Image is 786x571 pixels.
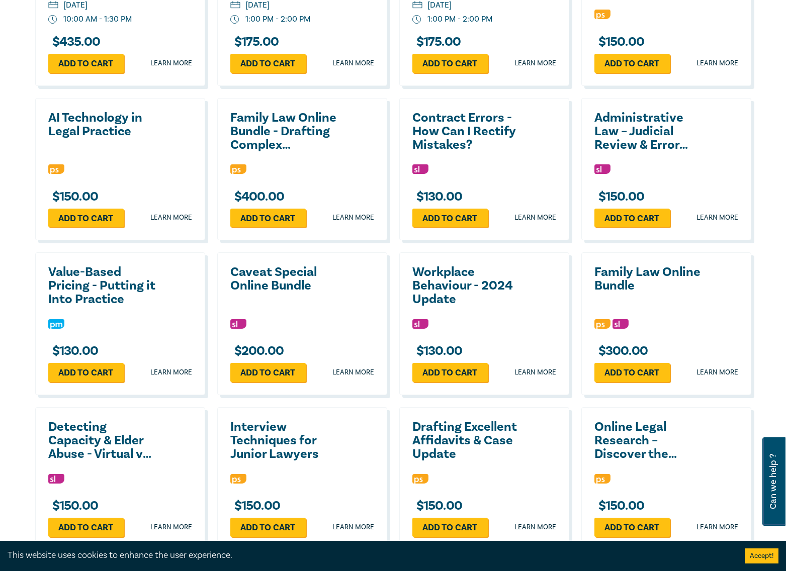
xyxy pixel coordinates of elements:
[48,499,99,513] h3: $ 150.00
[412,35,461,49] h3: $ 175.00
[412,518,488,537] a: Add to cart
[8,549,730,562] div: This website uses cookies to enhance the user experience.
[412,265,520,306] a: Workplace Behaviour - 2024 Update
[230,344,284,358] h3: $ 200.00
[48,164,64,174] img: Professional Skills
[230,164,246,174] img: Professional Skills
[412,15,421,24] img: watch
[594,518,670,537] a: Add to cart
[48,111,156,138] a: AI Technology in Legal Practice
[412,499,463,513] h3: $ 150.00
[594,111,703,152] a: Administrative Law – Judicial Review & Error Update
[412,54,488,73] a: Add to cart
[613,319,629,329] img: Substantive Law
[332,58,374,68] a: Learn more
[412,111,520,152] a: Contract Errors - How Can I Rectify Mistakes?
[594,499,645,513] h3: $ 150.00
[594,190,645,204] h3: $ 150.00
[150,522,192,532] a: Learn more
[594,344,648,358] h3: $ 300.00
[412,363,488,382] a: Add to cart
[230,111,338,152] a: Family Law Online Bundle - Drafting Complex Agreements and Orders
[514,58,556,68] a: Learn more
[594,319,610,329] img: Professional Skills
[427,14,492,25] div: 1:00 PM - 2:00 PM
[594,209,670,228] a: Add to cart
[594,54,670,73] a: Add to cart
[230,363,306,382] a: Add to cart
[412,344,463,358] h3: $ 130.00
[150,213,192,223] a: Learn more
[63,14,132,25] div: 10:00 AM - 1:30 PM
[48,420,156,461] a: Detecting Capacity & Elder Abuse - Virtual vs In Person?
[696,522,738,532] a: Learn more
[150,58,192,68] a: Learn more
[412,209,488,228] a: Add to cart
[745,548,778,563] button: Accept cookies
[48,209,124,228] a: Add to cart
[696,58,738,68] a: Learn more
[48,35,101,49] h3: $ 435.00
[245,14,310,25] div: 1:00 PM - 2:00 PM
[230,15,239,24] img: watch
[230,265,338,293] a: Caveat Special Online Bundle
[332,522,374,532] a: Learn more
[48,190,99,204] h3: $ 150.00
[696,213,738,223] a: Learn more
[594,474,610,484] img: Professional Skills
[230,54,306,73] a: Add to cart
[594,265,703,293] a: Family Law Online Bundle
[230,474,246,484] img: Professional Skills
[48,54,124,73] a: Add to cart
[230,190,285,204] h3: $ 400.00
[594,35,645,49] h3: $ 150.00
[230,499,281,513] h3: $ 150.00
[514,522,556,532] a: Learn more
[230,319,246,329] img: Substantive Law
[332,367,374,377] a: Learn more
[230,420,338,461] a: Interview Techniques for Junior Lawyers
[696,367,738,377] a: Learn more
[48,474,64,484] img: Substantive Law
[514,213,556,223] a: Learn more
[412,1,422,10] img: calendar
[48,265,156,306] a: Value-Based Pricing - Putting it Into Practice
[230,209,306,228] a: Add to cart
[768,443,778,520] span: Can we help ?
[594,420,703,461] a: Online Legal Research – Discover the Secrets
[412,420,520,461] a: Drafting Excellent Affidavits & Case Update
[230,35,279,49] h3: $ 175.00
[230,1,240,10] img: calendar
[594,363,670,382] a: Add to cart
[48,363,124,382] a: Add to cart
[412,164,428,174] img: Substantive Law
[332,213,374,223] a: Learn more
[514,367,556,377] a: Learn more
[48,319,64,329] img: Practice Management & Business Skills
[412,474,428,484] img: Professional Skills
[594,10,610,19] img: Professional Skills
[594,164,610,174] img: Substantive Law
[48,15,57,24] img: watch
[48,1,58,10] img: calendar
[230,518,306,537] a: Add to cart
[412,319,428,329] img: Substantive Law
[412,190,463,204] h3: $ 130.00
[48,344,99,358] h3: $ 130.00
[150,367,192,377] a: Learn more
[48,518,124,537] a: Add to cart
